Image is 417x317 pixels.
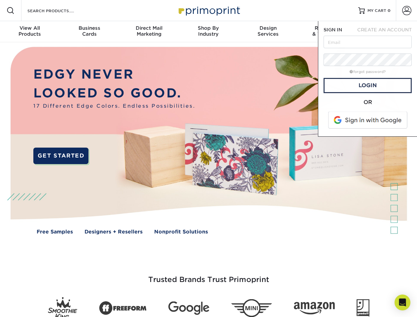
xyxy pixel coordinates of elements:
a: Resources& Templates [298,21,357,42]
div: Marketing [119,25,179,37]
span: MY CART [367,8,386,14]
a: DesignServices [238,21,298,42]
span: Direct Mail [119,25,179,31]
a: BusinessCards [59,21,119,42]
a: Direct MailMarketing [119,21,179,42]
span: 17 Different Edge Colors. Endless Possibilities. [33,102,195,110]
div: Cards [59,25,119,37]
p: LOOKED SO GOOD. [33,84,195,103]
a: Free Samples [37,228,73,236]
a: Nonprofit Solutions [154,228,208,236]
div: Industry [179,25,238,37]
a: forgot password? [350,70,386,74]
a: Shop ByIndustry [179,21,238,42]
a: GET STARTED [33,148,88,164]
span: SIGN IN [324,27,342,32]
span: Resources [298,25,357,31]
a: Designers + Resellers [85,228,143,236]
span: Shop By [179,25,238,31]
a: Login [324,78,412,93]
input: SEARCH PRODUCTS..... [27,7,91,15]
div: & Templates [298,25,357,37]
img: Google [168,301,209,315]
p: EDGY NEVER [33,65,195,84]
input: Email [324,36,412,48]
span: Business [59,25,119,31]
div: OR [324,98,412,106]
img: Amazon [294,302,335,315]
img: Goodwill [357,299,369,317]
div: Services [238,25,298,37]
span: CREATE AN ACCOUNT [357,27,412,32]
img: Primoprint [176,3,242,18]
div: Open Intercom Messenger [395,295,410,310]
span: 0 [388,8,391,13]
span: Design [238,25,298,31]
h3: Trusted Brands Trust Primoprint [16,260,402,292]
